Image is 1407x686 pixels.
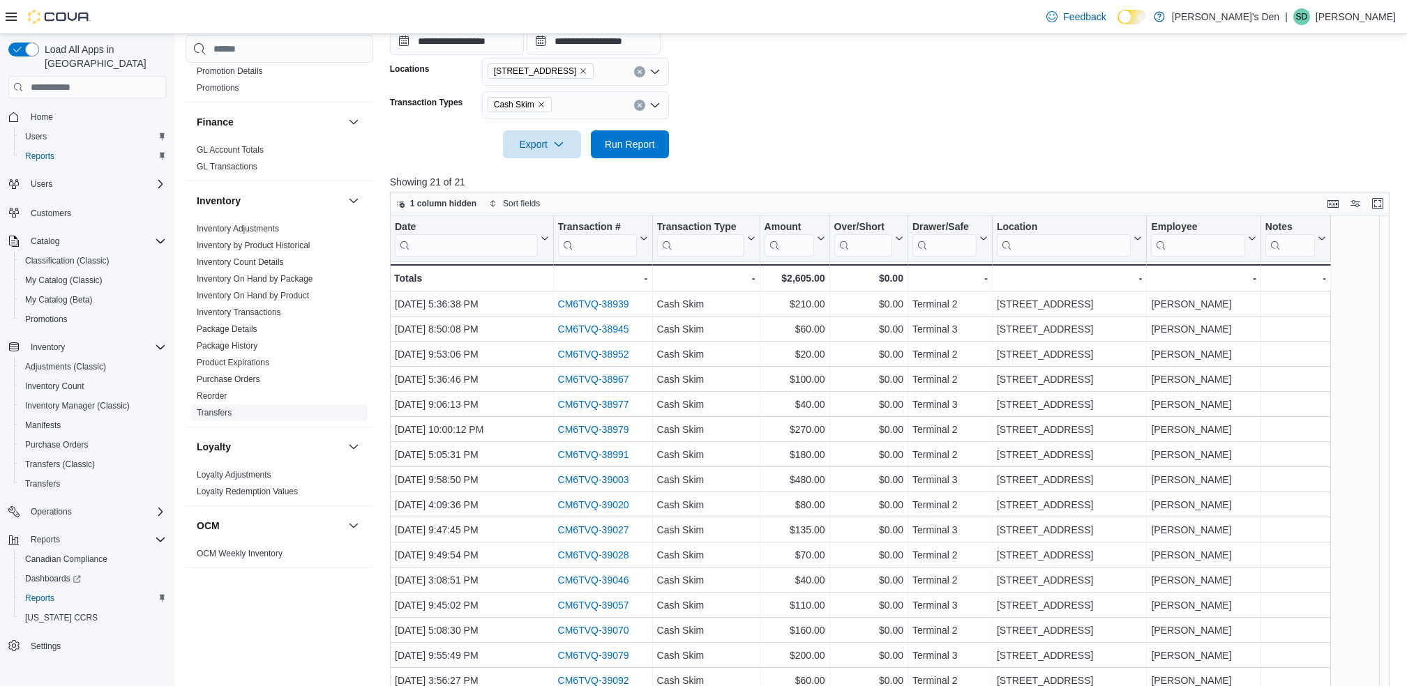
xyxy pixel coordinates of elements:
div: Discounts & Promotions [186,46,373,102]
div: Date [395,221,538,257]
div: Terminal 2 [912,296,988,312]
span: Cash Skim [488,97,552,112]
span: Home [25,108,166,125]
span: Reorder [197,390,227,402]
div: Amount [764,221,813,257]
div: - [1265,270,1326,287]
span: Inventory Count [20,378,166,395]
button: Users [25,176,58,192]
div: $60.00 [764,321,825,337]
div: [PERSON_NAME] [1151,321,1256,337]
input: Dark Mode [1118,10,1147,24]
div: Notes [1265,221,1315,257]
a: Feedback [1041,3,1111,31]
button: My Catalog (Beta) [14,290,172,310]
button: Customers [3,202,172,222]
a: CM6TVQ-39079 [557,650,629,661]
div: [DATE] 4:09:36 PM [395,496,549,513]
span: Customers [25,204,166,221]
a: Transfers (Classic) [20,456,100,473]
span: Transfers (Classic) [25,459,95,470]
div: $20.00 [764,346,825,363]
div: $180.00 [764,446,825,463]
span: Washington CCRS [20,609,166,626]
span: Operations [25,503,166,520]
a: My Catalog (Classic) [20,272,108,289]
button: Transaction # [557,221,647,257]
div: Location [997,221,1131,234]
div: [STREET_ADDRESS] [997,371,1143,388]
span: Inventory Manager (Classic) [25,400,130,411]
span: Settings [25,637,166,655]
a: CM6TVQ-39020 [557,499,629,510]
button: Catalog [25,233,65,250]
div: Loyalty [186,466,373,505]
a: Purchase Orders [197,374,260,384]
div: Drawer/Safe [912,221,977,257]
span: Product Expirations [197,357,269,368]
span: Inventory [25,339,166,356]
a: Dashboards [20,570,86,587]
a: Package History [197,341,257,351]
a: Promotions [20,311,73,328]
a: OCM Weekly Inventory [197,549,283,558]
span: 68 Broadway Avenue North [488,63,594,79]
div: [DATE] 5:36:46 PM [395,371,549,388]
a: Dashboards [14,569,172,588]
span: My Catalog (Classic) [20,272,166,289]
span: Package Details [197,323,257,335]
button: [US_STATE] CCRS [14,608,172,627]
div: [PERSON_NAME] [1151,396,1256,413]
button: Reports [25,531,66,548]
a: Inventory Adjustments [197,224,279,234]
a: Loyalty Adjustments [197,470,271,480]
span: Manifests [20,417,166,434]
button: Reports [14,146,172,166]
button: My Catalog (Classic) [14,270,172,290]
span: [US_STATE] CCRS [25,612,98,623]
div: [PERSON_NAME] [1151,421,1256,438]
button: Users [3,174,172,194]
div: $0.00 [834,296,903,312]
button: Sort fields [483,195,546,212]
div: Date [395,221,538,234]
p: [PERSON_NAME] [1316,8,1396,25]
button: Finance [345,114,362,130]
button: Date [395,221,549,257]
div: [STREET_ADDRESS] [997,471,1143,488]
div: - [912,270,988,287]
a: My Catalog (Beta) [20,291,98,308]
label: Locations [390,63,430,75]
span: Inventory On Hand by Product [197,290,309,301]
span: Catalog [31,236,59,247]
span: Loyalty Redemption Values [197,486,298,497]
div: $210.00 [764,296,825,312]
div: Terminal 3 [912,471,988,488]
div: - [557,270,647,287]
div: [PERSON_NAME] [1151,346,1256,363]
button: Employee [1151,221,1256,257]
button: Inventory [197,194,343,208]
div: Totals [394,270,549,287]
a: [US_STATE] CCRS [20,609,103,626]
button: Enter fullscreen [1369,195,1386,212]
a: Settings [25,638,66,655]
span: Cash Skim [494,98,534,112]
button: 1 column hidden [391,195,482,212]
div: [PERSON_NAME] [1151,446,1256,463]
span: Feedback [1063,10,1106,24]
a: Loyalty Redemption Values [197,487,298,496]
span: Promotions [20,311,166,328]
label: Transaction Types [390,97,462,108]
div: Employee [1151,221,1244,234]
button: Operations [25,503,77,520]
div: - [1151,270,1256,287]
span: Home [31,112,53,123]
div: Location [997,221,1131,257]
a: CM6TVQ-38945 [557,323,629,335]
h3: Finance [197,115,234,129]
span: Inventory Count [25,381,84,392]
a: CM6TVQ-39092 [557,675,629,686]
div: Amount [764,221,813,234]
a: CM6TVQ-39003 [557,474,629,485]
